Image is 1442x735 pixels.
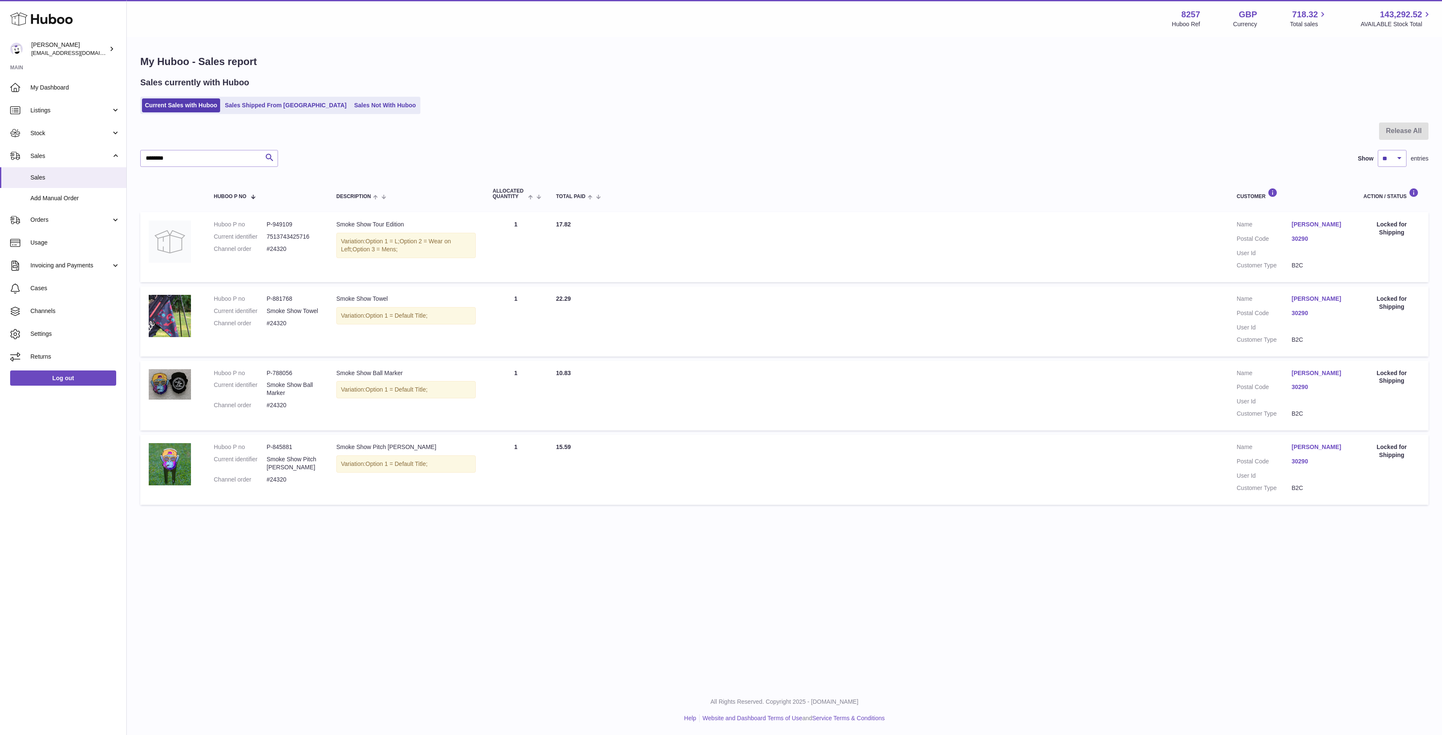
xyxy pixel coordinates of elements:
[267,381,319,397] dd: Smoke Show Ball Marker
[493,188,526,199] span: ALLOCATED Quantity
[267,455,319,471] dd: Smoke Show Pitch [PERSON_NAME]
[1411,155,1428,163] span: entries
[1233,20,1257,28] div: Currency
[214,220,267,229] dt: Huboo P no
[556,221,571,228] span: 17.82
[1237,410,1292,418] dt: Customer Type
[214,401,267,409] dt: Channel order
[1237,188,1347,199] div: Customer
[214,369,267,377] dt: Huboo P no
[1292,457,1347,465] a: 30290
[149,443,191,485] img: 82571696426710.jpg
[30,307,120,315] span: Channels
[484,361,548,431] td: 1
[1290,20,1328,28] span: Total sales
[336,233,476,258] div: Variation:
[1363,369,1420,385] div: Locked for Shipping
[30,353,120,361] span: Returns
[1237,484,1292,492] dt: Customer Type
[1237,249,1292,257] dt: User Id
[1363,188,1420,199] div: Action / Status
[31,49,124,56] span: [EMAIL_ADDRESS][DOMAIN_NAME]
[700,714,885,722] li: and
[336,455,476,473] div: Variation:
[1292,484,1347,492] dd: B2C
[556,370,571,376] span: 10.83
[30,261,111,269] span: Invoicing and Payments
[214,233,267,241] dt: Current identifier
[214,307,267,315] dt: Current identifier
[214,295,267,303] dt: Huboo P no
[30,239,120,247] span: Usage
[10,370,116,386] a: Log out
[1237,472,1292,480] dt: User Id
[1292,235,1347,243] a: 30290
[484,212,548,282] td: 1
[30,216,111,224] span: Orders
[336,220,476,229] div: Smoke Show Tour Edition
[336,307,476,324] div: Variation:
[214,443,267,451] dt: Huboo P no
[351,98,419,112] a: Sales Not With Huboo
[336,295,476,303] div: Smoke Show Towel
[1380,9,1422,20] span: 143,292.52
[30,330,120,338] span: Settings
[365,312,428,319] span: Option 1 = Default Title;
[1237,443,1292,453] dt: Name
[267,307,319,315] dd: Smoke Show Towel
[10,43,23,55] img: don@skinsgolf.com
[1237,369,1292,379] dt: Name
[1172,20,1200,28] div: Huboo Ref
[267,401,319,409] dd: #24320
[1292,443,1347,451] a: [PERSON_NAME]
[222,98,349,112] a: Sales Shipped From [GEOGRAPHIC_DATA]
[149,295,191,337] img: 82571699018971.jpg
[1237,336,1292,344] dt: Customer Type
[267,220,319,229] dd: P-949109
[1363,443,1420,459] div: Locked for Shipping
[140,77,249,88] h2: Sales currently with Huboo
[1292,369,1347,377] a: [PERSON_NAME]
[1239,9,1257,20] strong: GBP
[30,284,120,292] span: Cases
[1290,9,1328,28] a: 718.32 Total sales
[1363,220,1420,237] div: Locked for Shipping
[812,715,885,721] a: Service Terms & Conditions
[30,106,111,114] span: Listings
[1363,295,1420,311] div: Locked for Shipping
[703,715,802,721] a: Website and Dashboard Terms of Use
[267,443,319,451] dd: P-845881
[556,194,586,199] span: Total paid
[1292,383,1347,391] a: 30290
[30,174,120,182] span: Sales
[1237,220,1292,231] dt: Name
[214,476,267,484] dt: Channel order
[1292,220,1347,229] a: [PERSON_NAME]
[30,152,111,160] span: Sales
[214,455,267,471] dt: Current identifier
[1237,261,1292,269] dt: Customer Type
[1292,9,1318,20] span: 718.32
[214,319,267,327] dt: Channel order
[1292,336,1347,344] dd: B2C
[140,55,1428,68] h1: My Huboo - Sales report
[365,460,428,467] span: Option 1 = Default Title;
[149,369,191,400] img: 82571688043248.jpg
[365,386,428,393] span: Option 1 = Default Title;
[336,381,476,398] div: Variation:
[484,286,548,357] td: 1
[1292,309,1347,317] a: 30290
[336,443,476,451] div: Smoke Show Pitch [PERSON_NAME]
[134,698,1435,706] p: All Rights Reserved. Copyright 2025 - [DOMAIN_NAME]
[1237,309,1292,319] dt: Postal Code
[30,194,120,202] span: Add Manual Order
[1360,9,1432,28] a: 143,292.52 AVAILABLE Stock Total
[267,319,319,327] dd: #24320
[30,129,111,137] span: Stock
[214,194,246,199] span: Huboo P no
[1292,410,1347,418] dd: B2C
[1237,383,1292,393] dt: Postal Code
[1237,235,1292,245] dt: Postal Code
[556,295,571,302] span: 22.29
[214,381,267,397] dt: Current identifier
